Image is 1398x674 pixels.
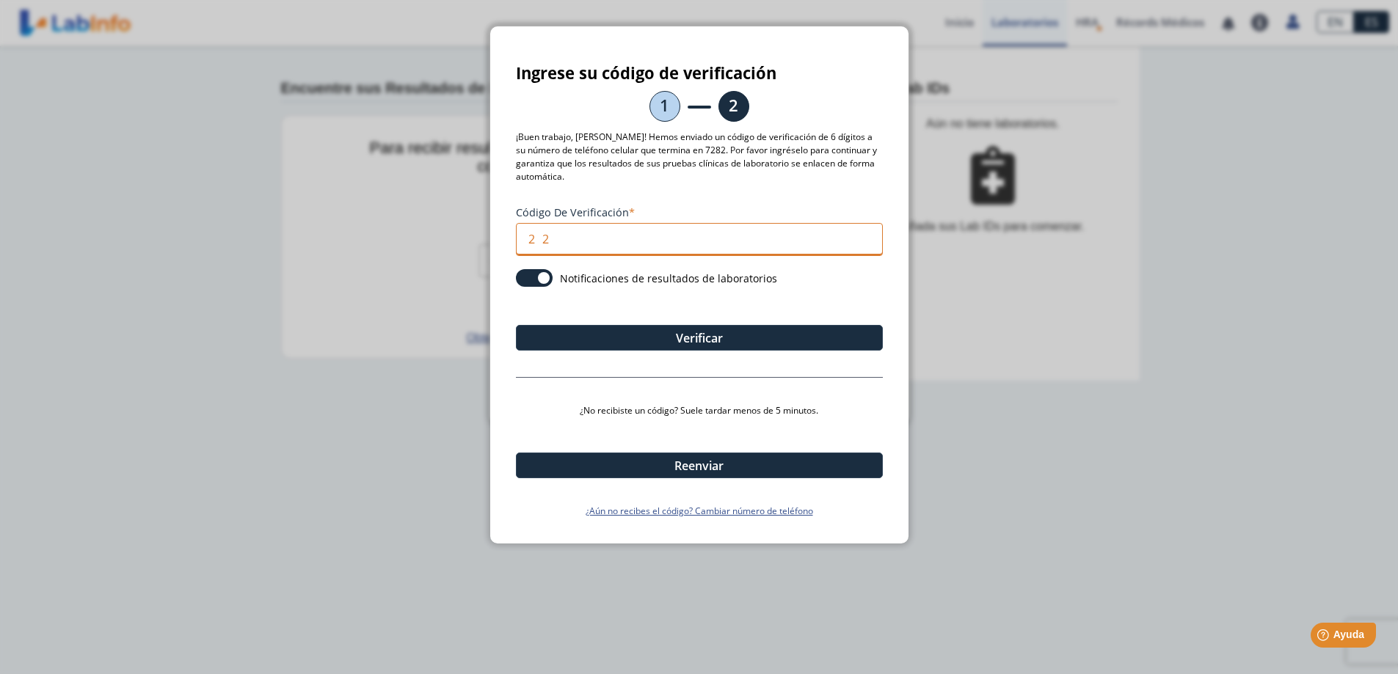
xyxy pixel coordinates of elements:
li: 1 [649,91,680,122]
iframe: Help widget launcher [1267,617,1382,658]
a: ¿Aún no recibes el código? Cambiar número de teléfono [516,505,883,518]
button: Reenviar [516,453,883,478]
li: 2 [718,91,749,122]
p: ¡Buen trabajo, [PERSON_NAME]! Hemos enviado un código de verificación de 6 dígitos a su número de... [516,131,883,183]
button: Verificar [516,325,883,351]
h3: Ingrese su código de verificación [516,64,883,82]
label: Código de verificación [516,205,883,219]
label: Notificaciones de resultados de laboratorios [560,271,777,285]
p: ¿No recibiste un código? Suele tardar menos de 5 minutos. [516,404,883,417]
input: _ _ _ _ _ _ [516,223,883,256]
